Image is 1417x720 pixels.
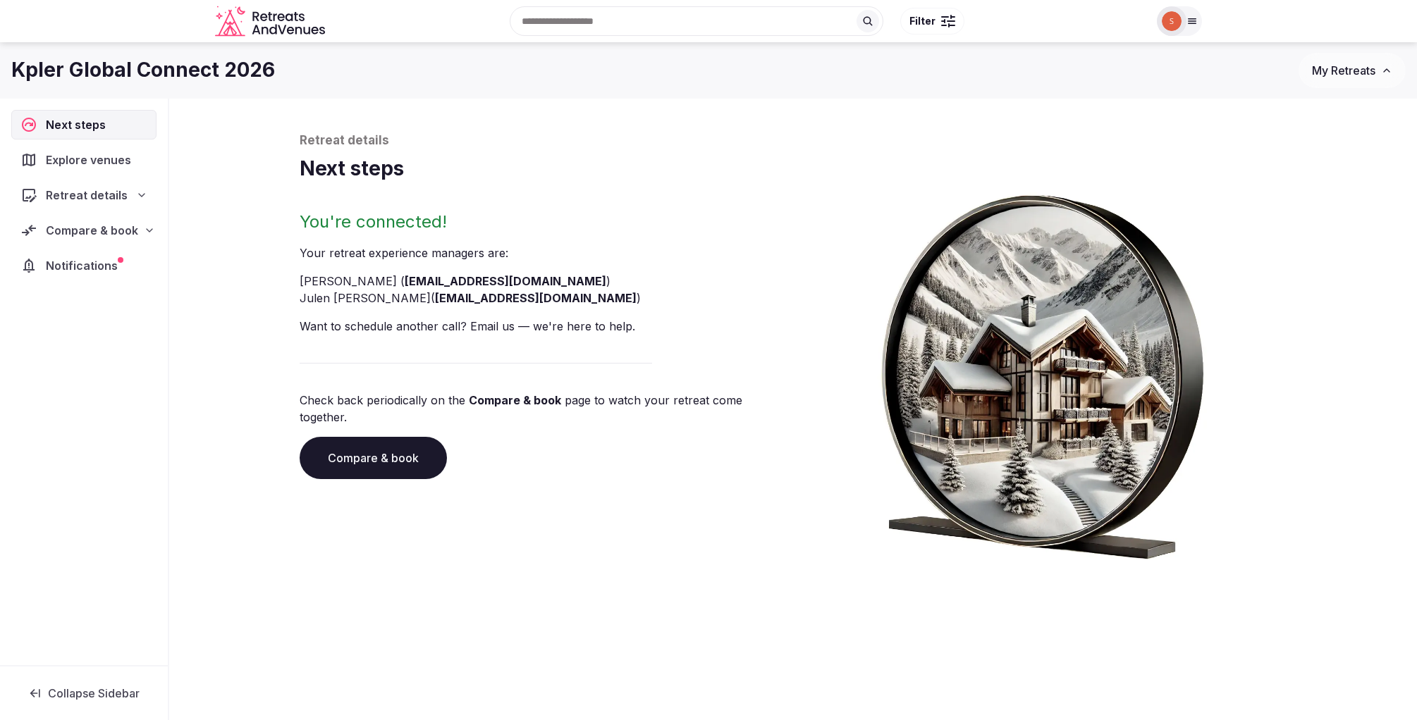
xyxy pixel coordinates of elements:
a: Notifications [11,251,157,280]
a: Visit the homepage [215,6,328,37]
p: Want to schedule another call? Email us — we're here to help. [300,318,787,335]
span: Retreat details [46,187,128,204]
span: Notifications [46,257,123,274]
span: Collapse Sidebar [48,686,140,700]
span: Filter [909,14,936,28]
span: Compare & book [46,222,138,239]
img: sduscha [1162,11,1182,31]
p: Check back periodically on the page to watch your retreat come together. [300,392,787,426]
button: Filter [900,8,964,35]
button: Collapse Sidebar [11,678,157,709]
button: My Retreats [1299,53,1406,88]
a: Next steps [11,110,157,139]
img: Winter chalet retreat in picture frame [855,182,1230,559]
svg: Retreats and Venues company logo [215,6,328,37]
a: [EMAIL_ADDRESS][DOMAIN_NAME] [435,291,637,305]
h2: You're connected! [300,211,787,233]
span: Explore venues [46,151,137,168]
p: Your retreat experience manager s are : [300,244,787,261]
a: Compare & book [469,393,561,407]
h1: Kpler Global Connect 2026 [11,56,275,84]
span: My Retreats [1312,63,1375,77]
span: Next steps [46,116,111,133]
a: [EMAIL_ADDRESS][DOMAIN_NAME] [405,274,606,288]
li: [PERSON_NAME] ( ) [300,273,787,290]
li: Julen [PERSON_NAME] ( ) [300,290,787,306]
p: Retreat details [300,132,1287,149]
h1: Next steps [300,155,1287,182]
a: Explore venues [11,145,157,175]
a: Compare & book [300,437,447,479]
